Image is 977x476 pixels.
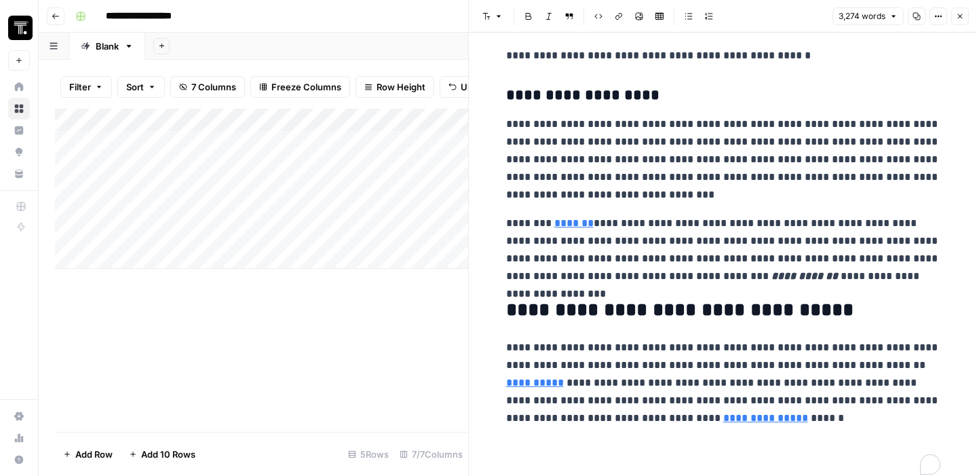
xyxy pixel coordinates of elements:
[126,80,144,94] span: Sort
[440,76,493,98] button: Undo
[170,76,245,98] button: 7 Columns
[250,76,350,98] button: Freeze Columns
[8,141,30,163] a: Opportunities
[60,76,112,98] button: Filter
[271,80,341,94] span: Freeze Columns
[141,447,195,461] span: Add 10 Rows
[343,443,394,465] div: 5 Rows
[8,98,30,120] a: Browse
[55,443,121,465] button: Add Row
[8,449,30,471] button: Help + Support
[69,80,91,94] span: Filter
[394,443,468,465] div: 7/7 Columns
[121,443,204,465] button: Add 10 Rows
[8,120,30,141] a: Insights
[8,16,33,40] img: Thoughtspot Logo
[832,7,904,25] button: 3,274 words
[8,11,30,45] button: Workspace: Thoughtspot
[8,163,30,185] a: Your Data
[117,76,165,98] button: Sort
[75,447,113,461] span: Add Row
[191,80,236,94] span: 7 Columns
[377,80,425,94] span: Row Height
[8,405,30,427] a: Settings
[69,33,145,60] a: Blank
[839,10,885,22] span: 3,274 words
[356,76,434,98] button: Row Height
[96,39,119,53] div: Blank
[461,80,484,94] span: Undo
[8,76,30,98] a: Home
[8,427,30,449] a: Usage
